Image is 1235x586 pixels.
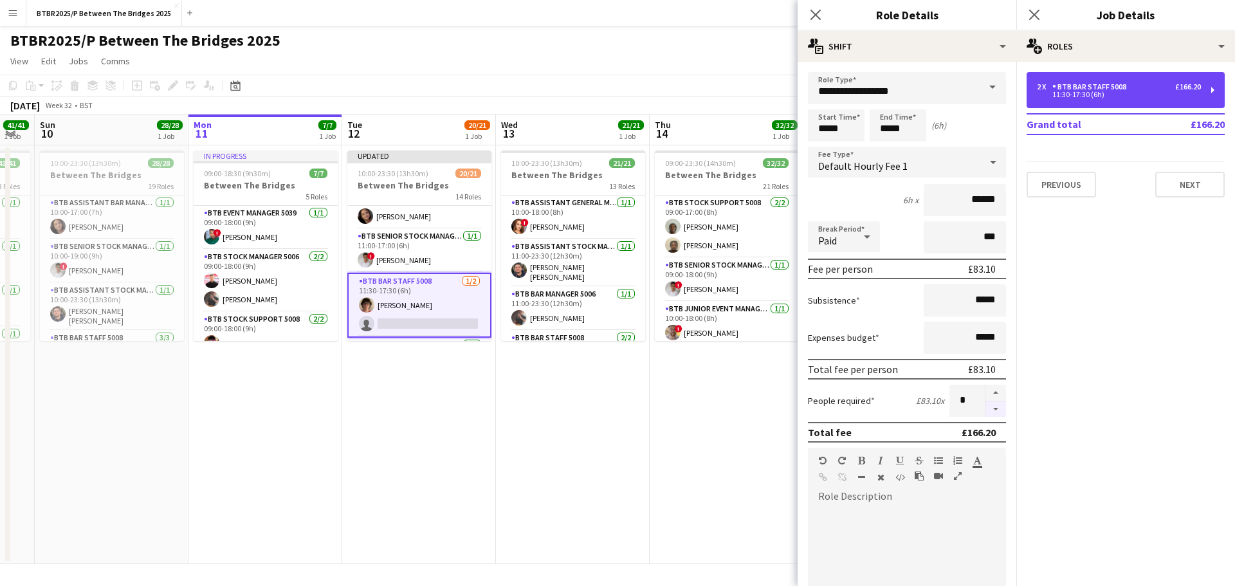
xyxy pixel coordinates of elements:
span: 11 [192,126,212,141]
button: Fullscreen [953,471,962,481]
app-job-card: 10:00-23:30 (13h30m)21/21Between The Bridges13 RolesBTB Assistant General Manager 50061/110:00-18... [501,151,645,341]
span: 7/7 [309,169,327,178]
span: 09:00-18:30 (9h30m) [204,169,271,178]
span: 10:00-23:30 (13h30m) [358,169,428,178]
app-card-role: BTB Bar Staff 50081/1 [347,338,491,381]
app-card-role: BTB Bar Staff 50083/3 [40,331,184,412]
label: People required [808,395,875,407]
span: ! [521,219,529,226]
span: Jobs [69,55,88,67]
div: (6h) [931,120,946,131]
button: Text Color [973,455,982,466]
span: ! [367,252,375,260]
span: ! [60,262,68,270]
span: 28/28 [148,158,174,168]
div: 1 Job [619,131,643,141]
div: Total fee per person [808,363,898,376]
span: 10:00-23:30 (13h30m) [50,158,121,168]
div: £83.10 [968,262,996,275]
button: Horizontal Line [857,472,866,482]
app-card-role: BTB Senior Stock Manager 50061/111:00-17:00 (6h)![PERSON_NAME] [347,229,491,273]
app-card-role: BTB Assistant Bar Manager 50061/111:00-17:00 (6h)[PERSON_NAME] [347,185,491,229]
h3: Between The Bridges [501,169,645,181]
app-card-role: BTB Stock Manager 50062/209:00-18:00 (9h)[PERSON_NAME][PERSON_NAME] [194,250,338,312]
button: Paste as plain text [915,471,924,481]
app-job-card: 09:00-23:30 (14h30m)32/32Between The Bridges21 RolesBTB Stock support 50082/209:00-17:00 (8h)[PER... [655,151,799,341]
span: 21/21 [618,120,644,130]
button: Unordered List [934,455,943,466]
h1: BTBR2025/P Between The Bridges 2025 [10,31,280,50]
button: Ordered List [953,455,962,466]
div: In progress [194,151,338,161]
app-card-role: BTB Bar Staff 50082/2 [501,331,645,393]
button: Strikethrough [915,455,924,466]
span: ! [675,281,682,289]
button: Underline [895,455,904,466]
app-card-role: BTB Stock support 50082/209:00-17:00 (8h)[PERSON_NAME][PERSON_NAME] [655,196,799,258]
button: Clear Formatting [876,472,885,482]
h3: Between The Bridges [655,169,799,181]
a: Comms [96,53,135,69]
div: BTB Bar Staff 5008 [1052,82,1131,91]
div: £166.20 [1175,82,1201,91]
app-card-role: BTB Event Manager 50391/109:00-18:00 (9h)![PERSON_NAME] [194,206,338,250]
div: £83.10 [968,363,996,376]
div: 11:30-17:30 (6h) [1037,91,1201,98]
span: 13 Roles [609,181,635,191]
span: Week 32 [42,100,75,110]
app-card-role: BTB Assistant Bar Manager 50061/110:00-17:00 (7h)[PERSON_NAME] [40,196,184,239]
span: View [10,55,28,67]
app-card-role: BTB Stock support 50082/209:00-18:00 (9h)[PERSON_NAME] [194,312,338,374]
div: 1 Job [465,131,489,141]
h3: Between The Bridges [40,169,184,181]
div: 1 Job [319,131,336,141]
a: View [5,53,33,69]
app-card-role: BTB Senior Stock Manager 50061/110:00-19:00 (9h)![PERSON_NAME] [40,239,184,283]
h3: Between The Bridges [347,179,491,191]
span: Mon [194,119,212,131]
span: 20/21 [464,120,490,130]
span: Edit [41,55,56,67]
a: Edit [36,53,61,69]
div: [DATE] [10,99,40,112]
div: Total fee [808,426,852,439]
div: 1 Job [158,131,182,141]
div: 2 x [1037,82,1052,91]
app-card-role: BTB Bar Manager 50061/111:00-23:30 (12h30m)[PERSON_NAME] [501,287,645,331]
a: Jobs [64,53,93,69]
span: 13 [499,126,518,141]
span: 10 [38,126,55,141]
span: 21 Roles [763,181,789,191]
app-card-role: BTB Junior Event Manager 50391/110:00-18:00 (8h)![PERSON_NAME] [655,302,799,345]
div: £166.20 [962,426,996,439]
button: Insert video [934,471,943,481]
div: Shift [798,31,1016,62]
app-card-role: BTB Assistant Stock Manager 50061/110:00-23:30 (13h30m)[PERSON_NAME] [PERSON_NAME] [40,283,184,331]
span: Sun [40,119,55,131]
button: BTBR2025/P Between The Bridges 2025 [26,1,182,26]
span: Thu [655,119,671,131]
div: Roles [1016,31,1235,62]
span: 32/32 [763,158,789,168]
h3: Between The Bridges [194,179,338,191]
button: Bold [857,455,866,466]
span: 7/7 [318,120,336,130]
div: 10:00-23:30 (13h30m)28/28Between The Bridges19 RolesBTB Assistant Bar Manager 50061/110:00-17:00 ... [40,151,184,341]
h3: Role Details [798,6,1016,23]
button: HTML Code [895,472,904,482]
span: Wed [501,119,518,131]
button: Previous [1027,172,1096,197]
app-card-role: BTB Assistant Stock Manager 50061/111:00-23:30 (12h30m)[PERSON_NAME] [PERSON_NAME] [501,239,645,287]
span: 32/32 [772,120,798,130]
div: 1 Job [4,131,28,141]
app-card-role: BTB Assistant General Manager 50061/110:00-18:00 (8h)![PERSON_NAME] [501,196,645,239]
span: 28/28 [157,120,183,130]
app-job-card: Updated10:00-23:30 (13h30m)20/21Between The Bridges14 RolesBTB Assistant General Manager 50061/11... [347,151,491,341]
button: Decrease [985,401,1006,417]
span: ! [675,325,682,333]
div: Updated [347,151,491,161]
span: 19 Roles [148,181,174,191]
